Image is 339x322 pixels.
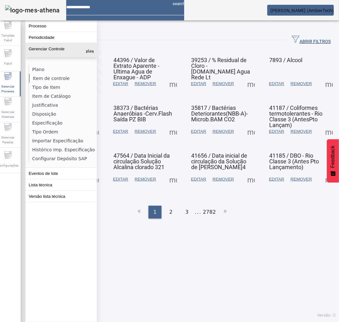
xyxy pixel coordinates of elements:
[266,174,287,185] button: EDITAR
[29,92,97,101] li: Item de Catálogo
[191,104,248,123] span: 35817 / Bactérias Deteriorantes(NBB-A)-Microb.BAM CO2
[185,208,189,216] span: 3
[323,174,335,185] button: Mais
[113,128,128,135] span: EDITAR
[266,126,287,137] button: EDITAR
[323,126,335,137] button: Mais
[209,126,237,137] button: REMOVER
[2,59,14,68] span: Fabril
[29,110,97,118] li: Disposição
[168,126,179,137] button: Mais
[29,74,97,83] li: Item de controle
[287,34,336,46] button: ABRIR FILTROS
[25,191,97,202] button: Versão lista técnica
[110,126,132,137] button: EDITAR
[25,179,97,190] button: Lista técnica
[29,136,97,145] li: Importar Especificação
[287,174,315,185] button: REMOVER
[245,126,257,137] button: Mais
[110,78,132,89] button: EDITAR
[209,78,237,89] button: REMOVER
[113,57,159,81] span: 44396 / Valor de Extrato Aparente - Ultima Agua de Enxague - ADP
[25,32,97,43] button: Periodicidade
[213,128,234,135] span: REMOVER
[213,81,234,87] span: REMOVER
[135,81,156,87] span: REMOVER
[132,78,159,89] button: REMOVER
[269,128,284,135] span: EDITAR
[113,176,128,182] span: EDITAR
[269,176,284,182] span: EDITAR
[110,174,132,185] button: EDITAR
[195,206,201,218] li: ...
[25,20,97,32] button: Processo
[269,152,319,170] span: 41185 / DBO - Rio Classe 3 (Antes Pto Lançamento)
[287,78,315,89] button: REMOVER
[203,206,216,218] li: 2782
[90,126,101,137] button: Mais
[191,57,250,81] span: 39253 / % Residual de Cloro - [DOMAIN_NAME] Agua Rede Lt
[292,35,331,45] span: ABRIR FILTROS
[132,174,159,185] button: REMOVER
[291,81,312,87] span: REMOVER
[29,101,97,110] li: Justificativa
[213,176,234,182] span: REMOVER
[266,78,287,89] button: EDITAR
[291,128,312,135] span: REMOVER
[188,126,210,137] button: EDITAR
[135,128,156,135] span: REMOVER
[191,176,206,182] span: EDITAR
[269,104,322,128] span: 41187 / Coliformes termotolerantes - Rio Classe 3 (AntesPto Lançam)
[271,8,334,13] span: [PERSON_NAME] (AmbevTech)
[29,154,97,163] li: Configurar Depósito SAP
[113,81,128,87] span: EDITAR
[317,313,336,318] span: Versão: ()
[209,174,237,185] button: REMOVER
[5,5,60,15] img: logo-mes-athena
[113,152,170,170] span: 47564 / Data Inicial da circulação Solução Alcalina clorado 321
[188,78,210,89] button: EDITAR
[29,65,97,74] li: Plano
[25,168,97,179] button: Eventos de lote
[330,146,336,168] span: Feedback
[135,176,156,182] span: REMOVER
[90,174,101,185] button: Mais
[245,78,257,89] button: Mais
[191,152,248,170] span: 41656 / Data inicial de circulação da Solução de [PERSON_NAME]4
[323,78,335,89] button: Mais
[269,81,284,87] span: EDITAR
[287,126,315,137] button: REMOVER
[168,78,179,89] button: Mais
[191,128,206,135] span: EDITAR
[132,126,159,137] button: REMOVER
[169,208,173,216] span: 2
[113,104,172,123] span: 38373 / Bactérias Anaeróbias -Cerv.Flash Saída PZ BIB
[291,176,312,182] span: REMOVER
[86,47,94,54] mat-icon: keyboard_arrow_up
[29,127,97,136] li: Tipo Ordem
[29,83,97,92] li: Tipo de Item
[191,81,206,87] span: EDITAR
[245,174,257,185] button: Mais
[29,118,97,127] li: Especificação
[188,174,210,185] button: EDITAR
[25,43,97,57] button: Gerenciar Controle
[29,145,97,154] li: Histórico Imp. Especificação
[327,139,339,182] button: Feedback - Mostrar pesquisa
[269,57,302,63] span: 7893 / Alcool
[168,174,179,185] button: Mais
